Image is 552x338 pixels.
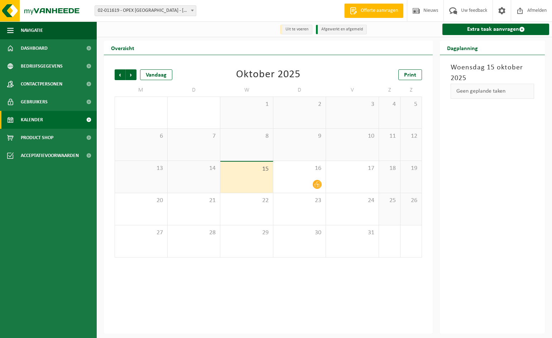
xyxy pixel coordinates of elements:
td: W [220,84,273,97]
span: 30 [277,229,322,237]
td: M [115,84,168,97]
li: Uit te voeren [280,25,312,34]
span: 28 [171,229,217,237]
td: Z [400,84,422,97]
span: 13 [119,165,164,172]
span: Navigatie [21,21,43,39]
span: 02-011619 - OPEX ANTWERP - ANTWERPEN [95,6,196,16]
h2: Overzicht [104,41,141,55]
td: V [326,84,379,97]
span: Gebruikers [21,93,48,111]
td: Z [379,84,400,97]
span: Volgende [126,69,136,80]
span: Dashboard [21,39,48,57]
span: 5 [404,101,418,108]
span: 17 [330,165,375,172]
span: 8 [224,132,269,140]
div: Vandaag [140,69,172,80]
span: 3 [330,101,375,108]
h3: Woensdag 15 oktober 2025 [451,62,534,84]
span: Vorige [115,69,125,80]
span: Offerte aanvragen [359,7,400,14]
span: 18 [383,165,397,172]
span: 10 [330,132,375,140]
span: 12 [404,132,418,140]
span: 6 [119,132,164,140]
span: 29 [224,229,269,237]
span: 25 [383,197,397,205]
span: 4 [383,101,397,108]
span: 7 [171,132,217,140]
span: 1 [224,101,269,108]
span: 9 [277,132,322,140]
a: Extra taak aanvragen [442,24,549,35]
span: 14 [171,165,217,172]
a: Print [398,69,422,80]
a: Offerte aanvragen [344,4,403,18]
span: 20 [119,197,164,205]
span: Print [404,72,416,78]
span: 21 [171,197,217,205]
span: 2 [277,101,322,108]
h2: Dagplanning [440,41,485,55]
span: 15 [224,165,269,173]
span: Acceptatievoorwaarden [21,147,79,165]
span: Kalender [21,111,43,129]
span: 02-011619 - OPEX ANTWERP - ANTWERPEN [95,5,196,16]
td: D [168,84,221,97]
span: 23 [277,197,322,205]
span: 19 [404,165,418,172]
span: 11 [383,132,397,140]
span: Bedrijfsgegevens [21,57,63,75]
td: D [273,84,326,97]
div: Geen geplande taken [451,84,534,99]
span: 27 [119,229,164,237]
li: Afgewerkt en afgemeld [316,25,367,34]
div: Oktober 2025 [236,69,301,80]
span: Product Shop [21,129,53,147]
span: 26 [404,197,418,205]
span: 16 [277,165,322,172]
span: 31 [330,229,375,237]
span: Contactpersonen [21,75,62,93]
span: 24 [330,197,375,205]
span: 22 [224,197,269,205]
